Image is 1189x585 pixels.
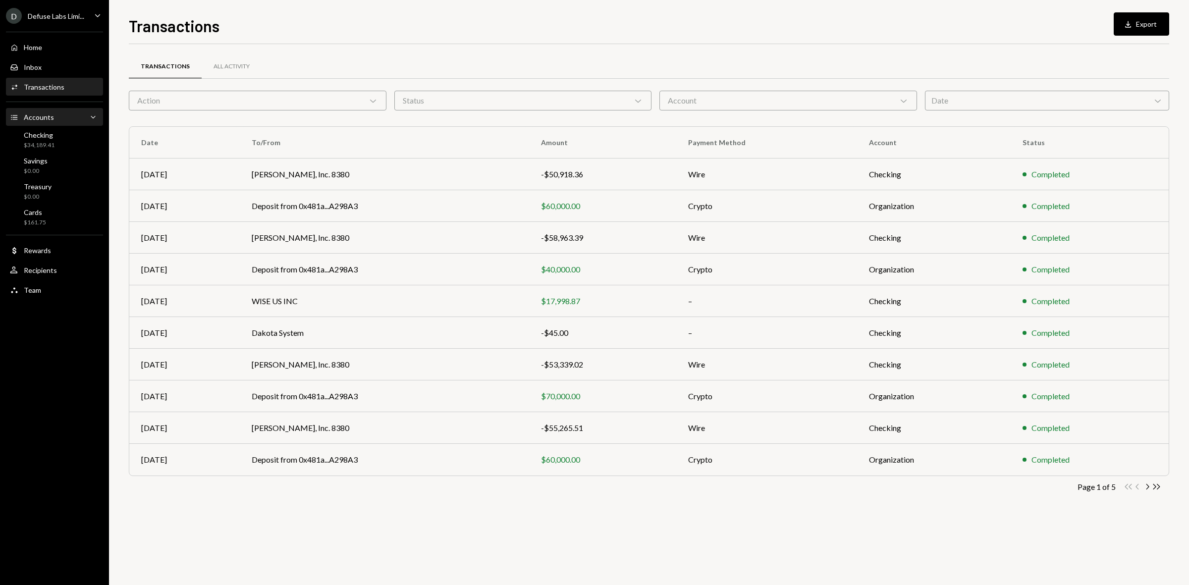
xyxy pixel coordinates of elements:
[1031,390,1070,402] div: Completed
[240,444,529,476] td: Deposit from 0x481a...A298A3
[1031,359,1070,371] div: Completed
[6,179,103,203] a: Treasury$0.00
[541,168,664,180] div: -$50,918.36
[141,359,228,371] div: [DATE]
[141,264,228,275] div: [DATE]
[857,444,1011,476] td: Organization
[676,412,858,444] td: Wire
[129,91,386,110] div: Action
[857,254,1011,285] td: Organization
[129,16,219,36] h1: Transactions
[141,62,190,71] div: Transactions
[141,295,228,307] div: [DATE]
[1078,482,1116,491] div: Page 1 of 5
[857,380,1011,412] td: Organization
[6,128,103,152] a: Checking$34,189.41
[24,193,52,201] div: $0.00
[141,327,228,339] div: [DATE]
[676,380,858,412] td: Crypto
[857,222,1011,254] td: Checking
[857,190,1011,222] td: Organization
[1114,12,1169,36] button: Export
[541,264,664,275] div: $40,000.00
[240,380,529,412] td: Deposit from 0x481a...A298A3
[676,190,858,222] td: Crypto
[6,58,103,76] a: Inbox
[214,62,250,71] div: All Activity
[541,327,664,339] div: -$45.00
[676,254,858,285] td: Crypto
[141,422,228,434] div: [DATE]
[24,113,54,121] div: Accounts
[541,232,664,244] div: -$58,963.39
[1011,127,1169,159] th: Status
[240,317,529,349] td: Dakota System
[24,286,41,294] div: Team
[28,12,84,20] div: Defuse Labs Limi...
[676,317,858,349] td: –
[6,261,103,279] a: Recipients
[6,241,103,259] a: Rewards
[676,285,858,317] td: –
[676,349,858,380] td: Wire
[240,254,529,285] td: Deposit from 0x481a...A298A3
[240,159,529,190] td: [PERSON_NAME], Inc. 8380
[676,127,858,159] th: Payment Method
[202,54,262,79] a: All Activity
[24,167,48,175] div: $0.00
[676,444,858,476] td: Crypto
[6,38,103,56] a: Home
[857,159,1011,190] td: Checking
[1031,454,1070,466] div: Completed
[240,222,529,254] td: [PERSON_NAME], Inc. 8380
[1031,168,1070,180] div: Completed
[6,281,103,299] a: Team
[129,54,202,79] a: Transactions
[676,222,858,254] td: Wire
[24,131,54,139] div: Checking
[141,200,228,212] div: [DATE]
[24,266,57,274] div: Recipients
[240,285,529,317] td: WISE US INC
[394,91,652,110] div: Status
[857,285,1011,317] td: Checking
[541,295,664,307] div: $17,998.87
[6,108,103,126] a: Accounts
[129,127,240,159] th: Date
[240,349,529,380] td: [PERSON_NAME], Inc. 8380
[541,390,664,402] div: $70,000.00
[529,127,676,159] th: Amount
[857,127,1011,159] th: Account
[24,182,52,191] div: Treasury
[141,168,228,180] div: [DATE]
[659,91,917,110] div: Account
[141,232,228,244] div: [DATE]
[1031,327,1070,339] div: Completed
[24,246,51,255] div: Rewards
[24,157,48,165] div: Savings
[1031,264,1070,275] div: Completed
[24,63,42,71] div: Inbox
[857,317,1011,349] td: Checking
[6,8,22,24] div: D
[24,141,54,150] div: $34,189.41
[1031,200,1070,212] div: Completed
[857,349,1011,380] td: Checking
[24,83,64,91] div: Transactions
[857,412,1011,444] td: Checking
[925,91,1170,110] div: Date
[6,205,103,229] a: Cards$161.75
[541,422,664,434] div: -$55,265.51
[240,190,529,222] td: Deposit from 0x481a...A298A3
[541,359,664,371] div: -$53,339.02
[24,43,42,52] div: Home
[1031,422,1070,434] div: Completed
[676,159,858,190] td: Wire
[541,454,664,466] div: $60,000.00
[6,78,103,96] a: Transactions
[1031,295,1070,307] div: Completed
[141,454,228,466] div: [DATE]
[541,200,664,212] div: $60,000.00
[24,218,46,227] div: $161.75
[141,390,228,402] div: [DATE]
